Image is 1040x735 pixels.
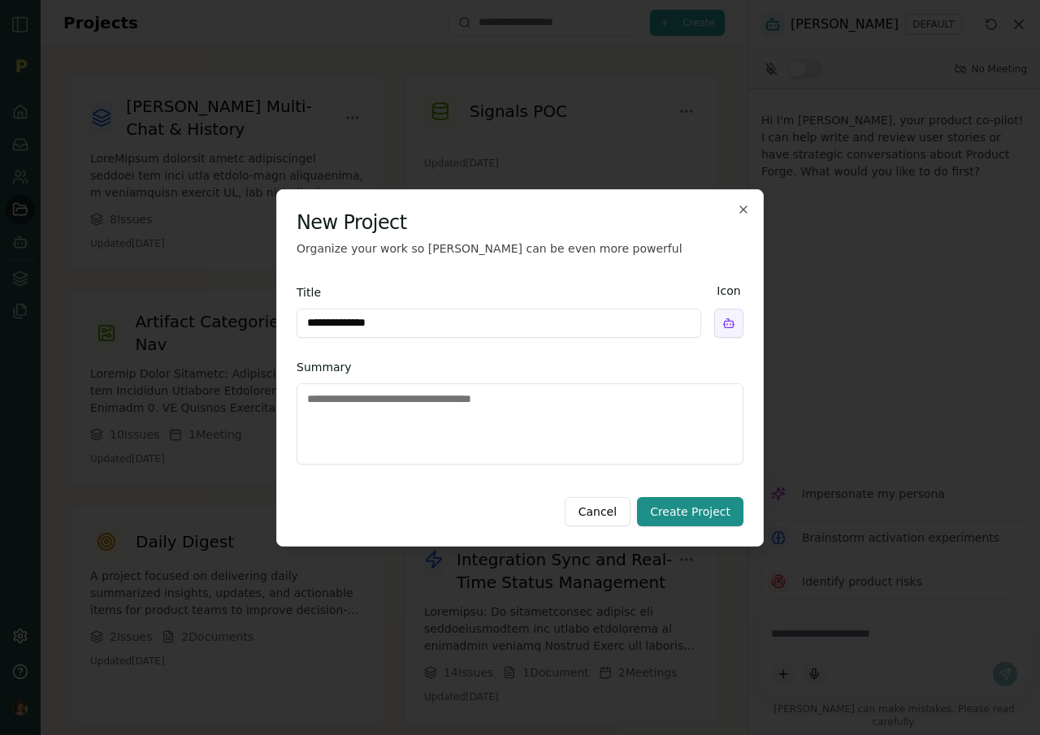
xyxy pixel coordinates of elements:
button: Cancel [565,497,630,526]
button: Create Project [637,497,743,526]
label: Title [297,286,321,299]
h2: New Project [297,210,743,236]
label: Summary [297,361,352,374]
label: Icon [717,283,740,299]
p: Organize your work so [PERSON_NAME] can be even more powerful [297,240,743,257]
